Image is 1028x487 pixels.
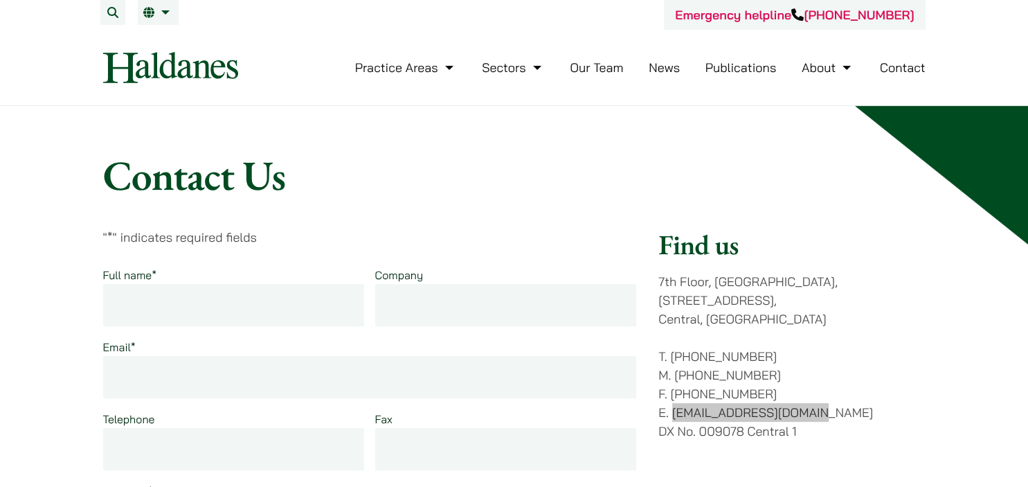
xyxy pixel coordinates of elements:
[103,268,157,282] label: Full name
[658,272,925,328] p: 7th Floor, [GEOGRAPHIC_DATA], [STREET_ADDRESS], Central, [GEOGRAPHIC_DATA]
[103,228,637,247] p: " " indicates required fields
[802,60,854,76] a: About
[375,412,393,426] label: Fax
[675,7,914,23] a: Emergency helpline[PHONE_NUMBER]
[705,60,777,76] a: Publications
[375,268,424,282] label: Company
[103,340,136,354] label: Email
[880,60,926,76] a: Contact
[143,7,173,18] a: EN
[103,412,155,426] label: Telephone
[482,60,544,76] a: Sectors
[355,60,457,76] a: Practice Areas
[103,52,238,83] img: Logo of Haldanes
[570,60,623,76] a: Our Team
[649,60,680,76] a: News
[658,228,925,261] h2: Find us
[658,347,925,441] p: T. [PHONE_NUMBER] M. [PHONE_NUMBER] F. [PHONE_NUMBER] E. [EMAIL_ADDRESS][DOMAIN_NAME] DX No. 0090...
[103,150,926,200] h1: Contact Us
